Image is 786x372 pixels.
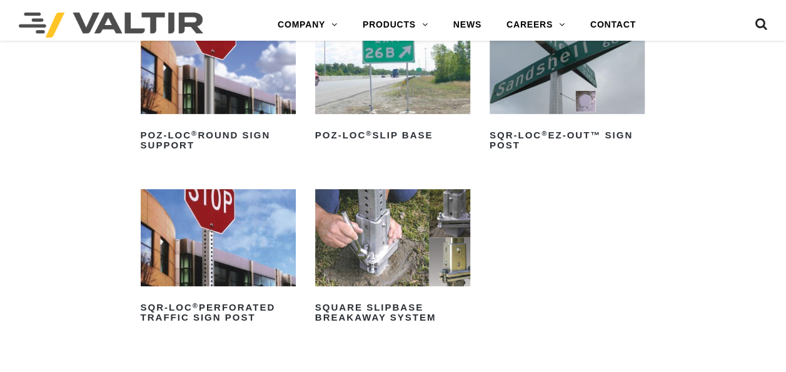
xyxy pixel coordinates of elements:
a: POZ-LOC®Slip Base [315,17,470,145]
sup: ® [193,302,199,309]
h2: POZ-LOC Slip Base [315,125,470,145]
a: PRODUCTS [350,13,441,38]
a: POZ-LOC®Round Sign Support [141,17,296,155]
h2: Square Slipbase Breakaway System [315,297,470,328]
a: Square Slipbase Breakaway System [315,189,470,328]
a: CAREERS [494,13,578,38]
img: Valtir [19,13,203,38]
sup: ® [366,130,372,137]
a: SQR-LOC®EZ-Out™ Sign Post [490,17,645,155]
sup: ® [542,130,548,137]
a: SQR-LOC®Perforated Traffic Sign Post [141,189,296,328]
a: CONTACT [578,13,648,38]
h2: POZ-LOC Round Sign Support [141,125,296,155]
a: COMPANY [265,13,350,38]
a: NEWS [441,13,494,38]
sup: ® [191,130,198,137]
h2: SQR-LOC EZ-Out™ Sign Post [490,125,645,155]
h2: SQR-LOC Perforated Traffic Sign Post [141,297,296,328]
